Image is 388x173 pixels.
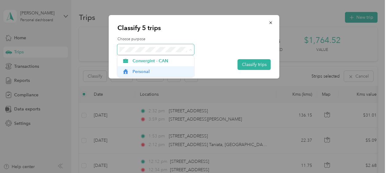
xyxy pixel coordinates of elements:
[354,139,388,173] iframe: Everlance-gr Chat Button Frame
[238,59,271,70] button: Classify trips
[133,68,190,75] span: Personal
[117,37,271,42] label: Choose purpose
[133,58,190,64] span: Convergint - CAN
[117,24,271,32] p: Classify 5 trips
